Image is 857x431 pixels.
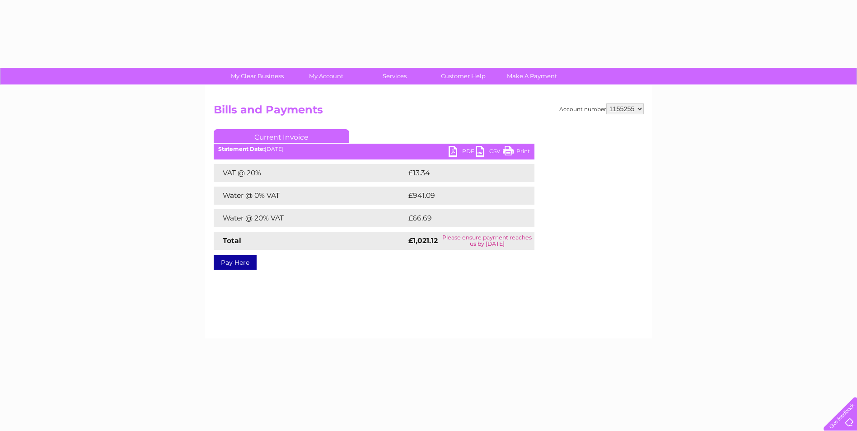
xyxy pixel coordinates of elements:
[289,68,363,84] a: My Account
[559,103,644,114] div: Account number
[408,236,438,245] strong: £1,021.12
[214,255,257,270] a: Pay Here
[214,187,406,205] td: Water @ 0% VAT
[214,103,644,121] h2: Bills and Payments
[406,164,515,182] td: £13.34
[406,209,517,227] td: £66.69
[495,68,569,84] a: Make A Payment
[503,146,530,159] a: Print
[214,209,406,227] td: Water @ 20% VAT
[406,187,518,205] td: £941.09
[223,236,241,245] strong: Total
[476,146,503,159] a: CSV
[440,232,534,250] td: Please ensure payment reaches us by [DATE]
[214,164,406,182] td: VAT @ 20%
[357,68,432,84] a: Services
[218,145,265,152] b: Statement Date:
[214,146,534,152] div: [DATE]
[426,68,501,84] a: Customer Help
[449,146,476,159] a: PDF
[220,68,295,84] a: My Clear Business
[214,129,349,143] a: Current Invoice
